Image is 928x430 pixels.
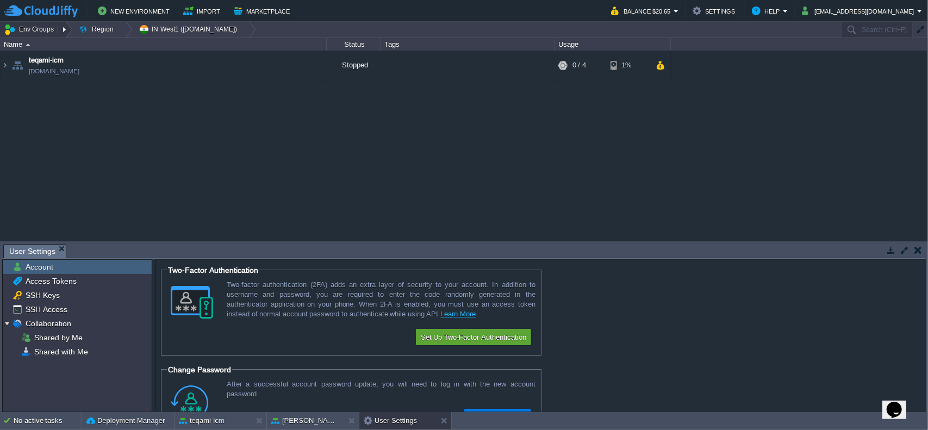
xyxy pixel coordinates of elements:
div: 0 / 4 [572,51,586,80]
button: Deployment Manager [86,415,165,426]
div: No active tasks [14,412,82,429]
a: Account [23,262,55,272]
span: User Settings [9,245,55,258]
span: Two-Factor Authentication [168,266,258,275]
button: Set Up Two-Factor Authentication [418,331,530,344]
img: CloudJiffy [4,4,78,18]
div: Name [1,38,326,51]
a: SSH Access [23,304,69,314]
button: [EMAIL_ADDRESS][DOMAIN_NAME] [802,4,917,17]
button: IN West1 ([DOMAIN_NAME]) [139,22,241,37]
img: AMDAwAAAACH5BAEAAAAALAAAAAABAAEAAAICRAEAOw== [26,43,30,46]
div: Status [327,38,381,51]
button: [PERSON_NAME] [271,415,340,426]
button: Region [79,22,117,37]
div: Usage [556,38,670,51]
a: [DOMAIN_NAME] [29,66,79,77]
button: Balance $20.65 [611,4,674,17]
div: Two-factor authentication (2FA) adds an extra layer of security to your account. In addition to u... [227,280,535,319]
div: 1% [611,51,646,80]
a: Access Tokens [23,276,78,286]
div: Tags [382,38,555,51]
a: Shared by Me [32,333,84,342]
button: Import [183,4,224,17]
iframe: chat widget [882,387,917,419]
a: Collaboration [23,319,73,328]
button: Help [752,4,783,17]
span: Change Password [168,365,231,374]
div: After a successful account password update, you will need to log in with the new account password. [227,379,535,399]
button: Settings [693,4,738,17]
a: teqami-icm [29,55,64,66]
button: New Environment [98,4,173,17]
img: AMDAwAAAACH5BAEAAAAALAAAAAABAAEAAAICRAEAOw== [10,51,25,80]
button: teqami-icm [179,415,225,426]
button: Env Groups [4,22,58,37]
a: Learn More [441,310,476,318]
a: SSH Keys [23,290,61,300]
div: Stopped [327,51,381,80]
a: Shared with Me [32,347,90,357]
button: Change Password [466,410,530,423]
button: Marketplace [234,4,293,17]
button: User Settings [364,415,417,426]
img: AMDAwAAAACH5BAEAAAAALAAAAAABAAEAAAICRAEAOw== [1,51,9,80]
